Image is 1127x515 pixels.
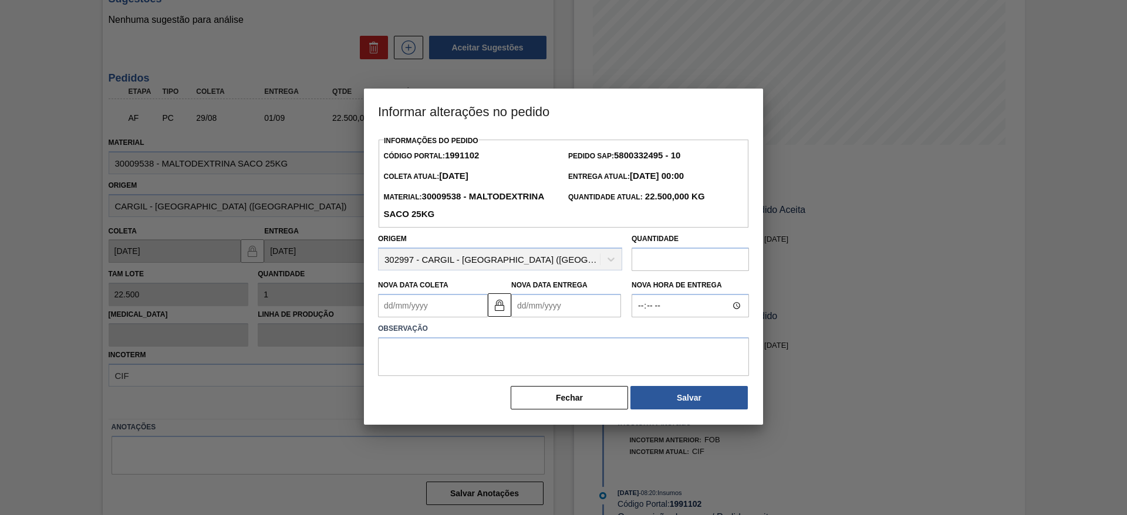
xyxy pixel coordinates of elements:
strong: 22.500,000 KG [643,191,705,201]
button: Fechar [511,386,628,409]
img: locked [492,298,507,312]
span: Entrega Atual: [568,172,684,181]
input: dd/mm/yyyy [511,294,621,317]
label: Origem [378,235,407,243]
label: Nova Data Coleta [378,281,448,289]
input: dd/mm/yyyy [378,294,488,317]
span: Material: [383,193,544,219]
label: Nova Hora de Entrega [632,277,749,294]
label: Informações do Pedido [384,137,478,145]
span: Pedido SAP: [568,152,680,160]
span: Quantidade Atual: [568,193,705,201]
strong: [DATE] 00:00 [630,171,684,181]
h3: Informar alterações no pedido [364,89,763,133]
button: Salvar [630,386,748,409]
span: Código Portal: [383,152,479,160]
label: Quantidade [632,235,679,243]
span: Coleta Atual: [383,172,468,181]
strong: 5800332495 - 10 [614,150,680,160]
label: Nova Data Entrega [511,281,588,289]
strong: 1991102 [445,150,479,160]
strong: 30009538 - MALTODEXTRINA SACO 25KG [383,191,544,219]
button: locked [488,293,511,317]
strong: [DATE] [439,171,468,181]
label: Observação [378,320,749,337]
